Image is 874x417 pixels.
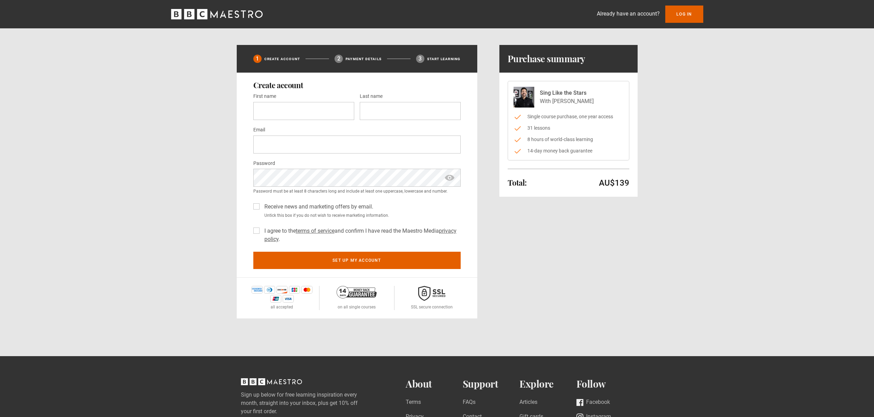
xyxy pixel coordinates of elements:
[514,136,623,143] li: 8 hours of world-class learning
[519,398,537,407] a: Articles
[360,92,383,101] label: Last name
[427,56,461,62] p: Start learning
[346,56,382,62] p: Payment details
[519,378,576,390] h2: Explore
[406,378,463,390] h2: About
[252,286,263,294] img: amex
[262,203,373,211] label: Receive news and marketing offers by email.
[576,398,610,407] a: Facebook
[338,304,376,310] p: on all single courses
[444,169,455,187] span: show password
[253,188,461,194] small: Password must be at least 8 characters long and include at least one uppercase, lowercase and num...
[262,227,461,243] label: I agree to the and confirm I have read the Maestro Media .
[241,381,302,387] a: BBC Maestro, back to top
[514,113,623,120] li: Single course purchase, one year access
[253,252,461,269] button: Set up my account
[301,286,312,294] img: mastercard
[171,9,263,19] svg: BBC Maestro
[241,378,302,385] svg: BBC Maestro, back to top
[508,178,527,187] h2: Total:
[271,304,293,310] p: all accepted
[411,304,453,310] p: SSL secure connection
[514,147,623,155] li: 14-day money back guarantee
[296,228,335,234] a: terms of service
[337,286,377,298] img: 14-day-money-back-guarantee-42d24aedb5115c0ff13b.png
[283,295,294,303] img: visa
[665,6,703,23] a: Log In
[597,10,660,18] p: Already have an account?
[508,53,585,64] h1: Purchase summary
[463,398,476,407] a: FAQs
[406,398,421,407] a: Terms
[289,286,300,294] img: jcb
[264,56,300,62] p: Create Account
[276,286,288,294] img: discover
[262,212,461,219] small: Untick this box if you do not wish to receive marketing information.
[514,124,623,132] li: 31 lessons
[253,159,275,168] label: Password
[335,55,343,63] div: 2
[599,177,629,188] p: AU$139
[576,378,633,390] h2: Follow
[540,89,594,97] p: Sing Like the Stars
[416,55,424,63] div: 3
[241,391,378,416] label: Sign up below for free learning inspiration every month, straight into your inbox, plus get 10% o...
[463,378,520,390] h2: Support
[253,81,461,89] h2: Create account
[540,97,594,105] p: With [PERSON_NAME]
[253,55,262,63] div: 1
[253,92,276,101] label: First name
[270,295,281,303] img: unionpay
[253,126,265,134] label: Email
[264,286,275,294] img: diners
